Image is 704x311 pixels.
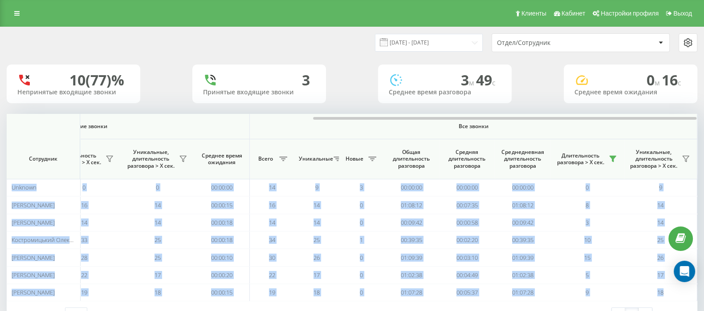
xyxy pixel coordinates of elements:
span: 0 [156,183,159,191]
span: 3 [586,218,589,226]
span: 22 [269,271,275,279]
span: 18 [657,288,663,296]
span: [PERSON_NAME] [12,288,55,296]
span: c [678,78,681,88]
span: 10 [584,236,590,244]
span: 30 [269,254,275,262]
span: 18 [155,288,161,296]
span: 25 [657,236,663,244]
span: 14 [269,183,275,191]
span: 0 [647,70,662,89]
td: 00:00:00 [383,179,439,196]
span: 14 [657,218,663,226]
span: Сотрудник [14,155,72,162]
span: Костромицький Олександр [12,236,85,244]
span: c [492,78,496,88]
span: 22 [81,271,87,279]
span: 25 [155,236,161,244]
div: Принятые входящие звонки [203,89,315,96]
td: 01:02:38 [383,267,439,284]
span: 9 [315,183,318,191]
span: [PERSON_NAME] [12,201,55,209]
div: Среднее время разговора [389,89,501,96]
td: 00:00:00 [495,179,550,196]
span: Уникальные, длительность разговора > Х сек. [125,149,176,170]
span: Настройки профиля [601,10,659,17]
td: 00:00:15 [194,196,250,214]
span: 3 [360,183,363,191]
span: 1 [360,236,363,244]
span: Уникальные [299,155,331,162]
td: 01:07:28 [383,284,439,301]
td: 00:39:35 [383,231,439,249]
span: 19 [269,288,275,296]
span: м [655,78,662,88]
td: 00:00:18 [194,214,250,231]
span: м [469,78,476,88]
td: 01:09:39 [383,249,439,266]
td: 01:09:39 [495,249,550,266]
td: 01:08:12 [383,196,439,214]
span: 14 [269,218,275,226]
td: 00:09:42 [495,214,550,231]
div: 3 [302,72,310,89]
span: 14 [313,218,320,226]
td: 00:00:20 [194,267,250,284]
span: 25 [313,236,320,244]
td: 00:00:15 [194,284,250,301]
span: Средняя длительность разговора [446,149,488,170]
td: 00:00:00 [439,179,495,196]
span: 17 [313,271,320,279]
div: Среднее время ожидания [574,89,687,96]
td: 01:02:38 [495,267,550,284]
div: Отдел/Сотрудник [497,39,603,47]
td: 00:03:10 [439,249,495,266]
span: 28 [81,254,87,262]
span: 16 [269,201,275,209]
span: 14 [81,218,87,226]
span: 0 [360,254,363,262]
span: 14 [313,201,320,209]
span: 26 [313,254,320,262]
span: 14 [657,201,663,209]
span: 0 [360,271,363,279]
td: 00:09:42 [383,214,439,231]
td: 00:04:49 [439,267,495,284]
td: 00:00:00 [194,179,250,196]
span: [PERSON_NAME] [12,254,55,262]
span: Длительность разговора > Х сек. [555,152,606,166]
span: 0 [360,201,363,209]
span: Новые [343,155,366,162]
span: 26 [657,254,663,262]
span: 0 [360,218,363,226]
span: 8 [586,201,589,209]
span: 25 [155,254,161,262]
span: 33 [81,236,87,244]
span: 19 [81,288,87,296]
span: [PERSON_NAME] [12,218,55,226]
span: 0 [360,288,363,296]
div: Непринятые входящие звонки [17,89,130,96]
span: 16 [662,70,681,89]
span: Unknown [12,183,37,191]
span: 17 [657,271,663,279]
td: 00:00:18 [194,231,250,249]
span: Среднее время ожидания [201,152,243,166]
span: 34 [269,236,275,244]
span: Общая длительность разговора [390,149,432,170]
span: 15 [584,254,590,262]
td: 00:00:58 [439,214,495,231]
span: 14 [155,201,161,209]
td: 00:05:37 [439,284,495,301]
div: Open Intercom Messenger [674,261,695,282]
span: 16 [81,201,87,209]
span: Клиенты [521,10,546,17]
span: 0 [82,183,85,191]
td: 00:07:35 [439,196,495,214]
span: 9 [659,183,662,191]
span: 5 [586,271,589,279]
div: 10 (77)% [69,72,124,89]
span: 14 [155,218,161,226]
span: Среднедневная длительность разговора [501,149,544,170]
span: Выход [673,10,692,17]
